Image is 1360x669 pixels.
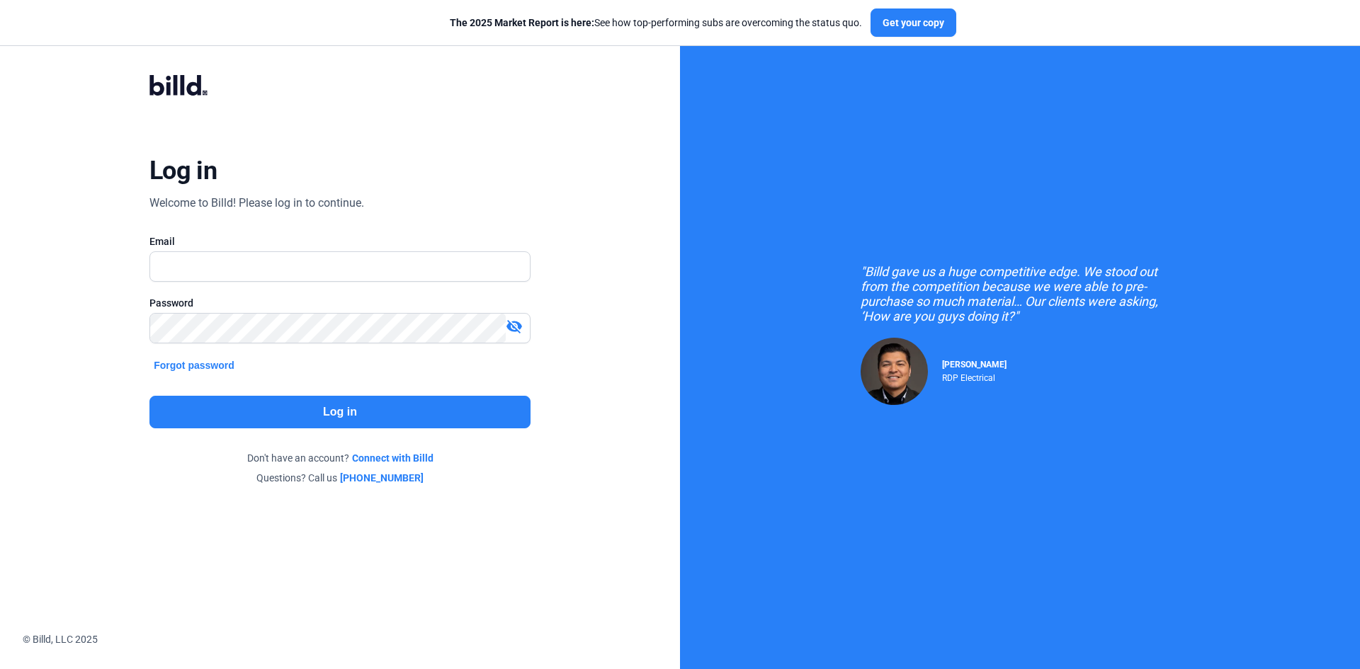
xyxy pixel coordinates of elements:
div: "Billd gave us a huge competitive edge. We stood out from the competition because we were able to... [861,264,1179,324]
div: Questions? Call us [149,471,531,485]
div: Password [149,296,531,310]
span: [PERSON_NAME] [942,360,1007,370]
div: Email [149,234,531,248]
a: Connect with Billd [352,451,433,465]
button: Get your copy [871,8,956,37]
mat-icon: visibility_off [506,318,523,335]
button: Forgot password [149,358,239,373]
button: Log in [149,396,531,428]
span: The 2025 Market Report is here: [450,17,594,28]
div: Log in [149,155,217,186]
div: See how top-performing subs are overcoming the status quo. [450,16,862,30]
div: Don't have an account? [149,451,531,465]
div: RDP Electrical [942,370,1007,383]
a: [PHONE_NUMBER] [340,471,424,485]
div: Welcome to Billd! Please log in to continue. [149,195,364,212]
img: Raul Pacheco [861,338,928,405]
